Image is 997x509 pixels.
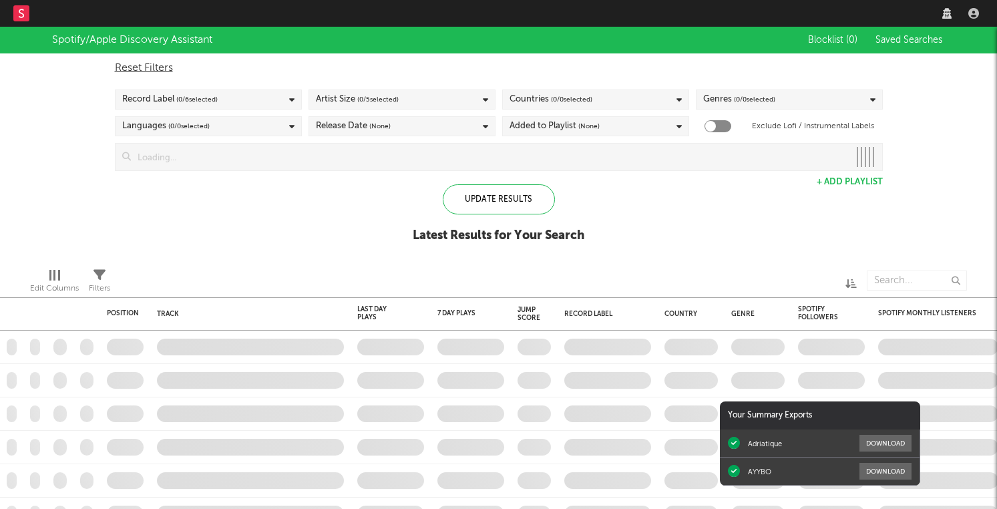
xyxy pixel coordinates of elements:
span: ( 0 / 6 selected) [176,92,218,108]
div: Jump Score [518,306,540,322]
div: Record Label [564,310,644,318]
div: Adriatique [748,439,782,448]
div: AYYBO [748,467,771,476]
div: Track [157,310,337,318]
div: Release Date [316,118,391,134]
div: Artist Size [316,92,399,108]
input: Loading... [131,144,849,170]
div: Genre [731,310,778,318]
div: Your Summary Exports [720,401,920,430]
div: Edit Columns [30,264,79,303]
span: ( 0 / 0 selected) [734,92,775,108]
span: (None) [578,118,600,134]
div: Countries [510,92,592,108]
span: ( 0 ) [846,35,857,45]
div: Update Results [443,184,555,214]
div: Reset Filters [115,60,883,76]
input: Search... [867,271,967,291]
button: Download [859,435,912,452]
div: Position [107,309,139,317]
div: Edit Columns [30,281,79,297]
span: ( 0 / 5 selected) [357,92,399,108]
span: Blocklist [808,35,857,45]
div: Spotify Monthly Listeners [878,309,978,317]
span: ( 0 / 0 selected) [168,118,210,134]
label: Exclude Lofi / Instrumental Labels [752,118,874,134]
span: ( 0 / 0 selected) [551,92,592,108]
button: Saved Searches [871,35,945,45]
div: Last Day Plays [357,305,404,321]
div: Country [664,310,711,318]
div: 7 Day Plays [437,309,484,317]
div: Added to Playlist [510,118,600,134]
div: Spotify/Apple Discovery Assistant [52,32,212,48]
button: Download [859,463,912,480]
span: (None) [369,118,391,134]
div: Record Label [122,92,218,108]
div: Spotify Followers [798,305,845,321]
div: Genres [703,92,775,108]
div: Filters [89,264,110,303]
span: Saved Searches [875,35,945,45]
div: Latest Results for Your Search [413,228,584,244]
button: + Add Playlist [817,178,883,186]
div: Languages [122,118,210,134]
div: Filters [89,281,110,297]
